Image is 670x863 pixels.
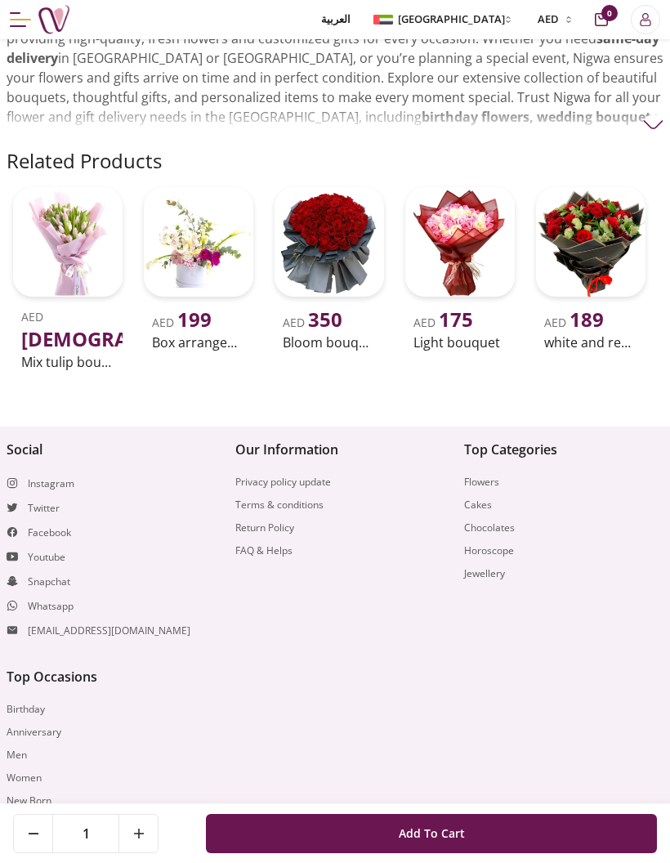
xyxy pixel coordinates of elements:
[464,521,515,534] a: Chocolates
[152,333,245,352] h2: Box arrangement of [PERSON_NAME]
[7,440,206,459] h4: Social
[283,315,342,330] span: AED
[398,11,505,28] span: [GEOGRAPHIC_DATA]
[528,11,578,28] button: AED
[464,544,514,557] a: Horoscope
[28,526,71,539] a: Facebook
[464,476,499,489] a: Flowers
[544,315,604,330] span: AED
[28,575,70,588] a: Snapchat
[631,5,660,34] button: Login
[235,521,294,534] a: Return Policy
[235,499,324,512] a: Terms & conditions
[308,306,342,333] span: 350
[28,600,74,613] a: Whatsapp
[7,771,42,785] a: Women
[7,703,45,716] a: Birthday
[601,5,618,21] span: 0
[235,440,435,459] h4: Our Information
[7,726,61,739] a: Anniversary
[21,352,114,372] h2: Mix tulip bouquet
[7,148,162,174] h2: Related Products
[206,814,657,853] button: Add To Cart
[28,502,60,515] a: Twitter
[7,667,206,686] h4: Top Occasions
[370,11,518,28] button: [GEOGRAPHIC_DATA]
[177,306,212,333] span: 199
[464,499,492,512] a: Cakes
[399,819,465,848] span: Add To Cart
[413,315,473,330] span: AED
[373,15,393,25] img: Arabic_dztd3n.png
[536,187,645,297] img: uae-gifts-white and red rose boque
[464,567,505,580] a: Jewellery
[152,315,212,330] span: AED
[13,187,123,297] img: uae-gifts-Mix tulip bouquet
[439,306,473,333] span: 175
[405,187,515,297] img: uae-gifts-Light Bouquet
[28,477,74,490] a: Instagram
[268,181,391,375] a: uae-gifts-Bloom BouquetAED 350Bloom bouquet
[569,306,604,333] span: 189
[21,309,243,350] span: AED
[538,11,559,28] span: AED
[235,476,331,489] a: Privacy policy update
[544,333,637,352] h2: white and red [PERSON_NAME]
[283,333,376,352] h2: Bloom bouquet
[464,440,663,459] h4: Top Categories
[21,325,243,352] span: [DEMOGRAPHIC_DATA]
[399,181,521,375] a: uae-gifts-Light BouquetAED 175Light bouquet
[137,181,260,375] a: uae-gifts-Box arrangement of calla lilyAED 199Box arrangement of [PERSON_NAME]
[275,187,384,297] img: uae-gifts-Bloom Bouquet
[235,544,293,557] a: FAQ & Helps
[144,187,253,297] img: uae-gifts-Box arrangement of calla lily
[7,794,51,807] a: New Born
[38,3,70,36] img: Nigwa-uae-gifts
[7,9,663,146] p: Your premier destination for and in the [GEOGRAPHIC_DATA]. We specialize in providing high-qualit...
[643,114,663,135] img: arrow
[7,749,27,762] a: Men
[7,181,129,375] a: uae-gifts-Mix tulip bouquetAED [DEMOGRAPHIC_DATA]Mix tulip bouquet
[28,624,190,637] a: [EMAIL_ADDRESS][DOMAIN_NAME]
[529,181,652,375] a: uae-gifts-white and red rose boqueAED 189white and red [PERSON_NAME]
[413,333,507,352] h2: Light bouquet
[321,11,351,28] span: العربية
[53,815,118,852] span: 1
[28,551,65,564] a: Youtube
[595,13,608,26] button: cart-button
